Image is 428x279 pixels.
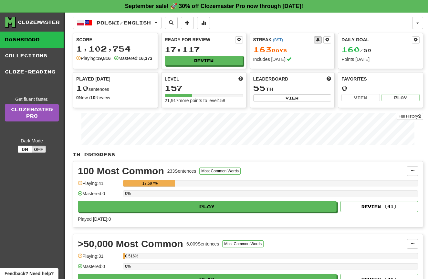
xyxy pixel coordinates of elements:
div: Mastered: [114,55,152,62]
div: Playing: 41 [78,180,120,191]
strong: September sale! 🚀 30% off Clozemaster Pro now through [DATE]! [125,3,303,9]
div: Mastered: 0 [78,263,120,274]
div: 100 Most Common [78,166,164,176]
div: Dark Mode [5,138,59,144]
button: Off [32,146,46,153]
button: Most Common Words [199,168,241,175]
button: Polski/English [73,17,162,29]
span: Played [DATE] [76,76,110,82]
span: This week in points, UTC [327,76,331,82]
p: In Progress [73,151,423,158]
button: More stats [197,17,210,29]
span: Open feedback widget [5,270,54,277]
div: th [253,84,331,92]
div: 17.597% [125,180,175,187]
span: Leaderboard [253,76,288,82]
span: 55 [253,83,266,92]
div: 6,009 Sentences [186,241,219,247]
div: Day s [253,45,331,54]
button: Full History [397,113,423,120]
a: ClozemasterPro [5,104,59,121]
div: Mastered: 0 [78,190,120,201]
span: 10 [76,83,89,92]
div: Ready for Review [165,36,235,43]
div: New / Review [76,94,154,101]
span: Level [165,76,179,82]
div: 233 Sentences [167,168,196,174]
span: 160 [341,45,360,54]
button: Play [381,94,420,101]
button: Most Common Words [222,240,264,247]
div: Daily Goal [341,36,412,43]
div: Points [DATE] [341,56,420,63]
div: Streak [253,36,314,43]
span: Played [DATE]: 0 [78,216,111,222]
div: Playing: [76,55,111,62]
a: (BST) [273,38,283,42]
div: Favorites [341,76,420,82]
div: Clozemaster [18,19,60,25]
button: Play [78,201,337,212]
span: Polski / English [97,20,151,25]
strong: 16,373 [139,56,152,61]
button: Review (41) [340,201,418,212]
div: sentences [76,84,154,92]
button: Add sentence to collection [181,17,194,29]
div: 21,917 more points to level 158 [165,97,243,104]
div: 17,117 [165,45,243,53]
strong: 19,816 [97,56,111,61]
div: 0 [341,84,420,92]
span: / 50 [341,48,371,53]
div: 157 [165,84,243,92]
button: On [18,146,32,153]
button: Search sentences [165,17,178,29]
span: Score more points to level up [238,76,243,82]
div: Includes [DATE]! [253,56,331,63]
div: Playing: 31 [78,253,120,264]
div: >50,000 Most Common [78,239,183,249]
div: Get fluent faster. [5,96,59,102]
button: View [253,94,331,101]
span: 163 [253,45,272,54]
div: Score [76,36,154,43]
strong: 10 [90,95,96,100]
button: Review [165,56,243,65]
button: View [341,94,380,101]
div: 1,102,754 [76,45,154,53]
strong: 0 [76,95,79,100]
